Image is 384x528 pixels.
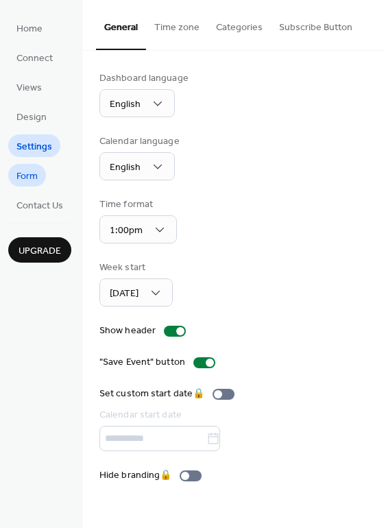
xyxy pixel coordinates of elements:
button: Upgrade [8,237,71,263]
div: "Save Event" button [99,355,185,370]
span: Views [16,81,42,95]
span: English [110,95,141,114]
a: Design [8,105,55,128]
div: Show header [99,324,156,338]
div: Calendar language [99,134,180,149]
a: Views [8,75,50,98]
span: Design [16,110,47,125]
span: Settings [16,140,52,154]
div: Dashboard language [99,71,189,86]
span: Home [16,22,43,36]
a: Connect [8,46,61,69]
a: Settings [8,134,60,157]
span: Upgrade [19,244,61,259]
span: Connect [16,51,53,66]
span: English [110,158,141,177]
span: Form [16,169,38,184]
a: Contact Us [8,193,71,216]
div: Time format [99,197,174,212]
a: Home [8,16,51,39]
div: Week start [99,261,170,275]
span: 1:00pm [110,221,143,240]
span: Contact Us [16,199,63,213]
a: Form [8,164,46,187]
span: [DATE] [110,285,139,303]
